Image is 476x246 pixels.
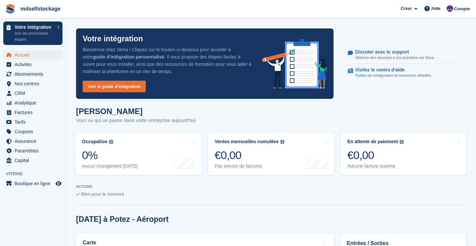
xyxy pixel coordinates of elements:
[76,107,196,116] h1: [PERSON_NAME]
[15,25,54,29] p: Votre intégration
[15,79,54,88] span: Nos centres
[341,133,467,175] a: En attente de paiement €0,00 Aucune facture ouverte
[355,49,430,55] p: Discuter avec le support
[93,54,164,60] strong: guide d'intégration personnalisé
[280,140,284,144] img: icon-info-grey-7440780725fd019a000dd9b08b2336e03edf1995a4989e88bcd33f0948082b44.svg
[347,148,404,162] div: €0,00
[15,50,54,60] span: Accueil
[3,137,62,146] a: menu
[15,127,54,136] span: Coupons
[3,127,62,136] a: menu
[3,69,62,79] a: menu
[3,146,62,155] a: menu
[82,163,138,169] div: Aucun changement [DATE]
[75,133,201,175] a: Occupation 0% Aucun changement [DATE]
[82,148,138,162] div: 0%
[82,139,107,144] div: Occupation
[262,39,327,89] img: onboarding-info-6c161a55d2c0e0a8cae90662b2fe09162a5109e8cc188191df67fb4f79e88e88.svg
[447,5,453,12] img: Melvin Dabonneville
[3,79,62,88] a: menu
[81,191,124,197] span: Rien pour le moment
[355,55,435,61] p: Obtenez des réponses à vos questions sur Stora.
[76,215,169,224] h2: [DATE] à Potez - Aéroport
[347,163,404,169] div: Aucune facture ouverte
[15,98,54,107] span: Analytique
[3,60,62,69] a: menu
[83,46,252,75] p: Bienvenue chez Stora ! Cliquez sur le bouton ci-dessous pour accéder à votre . Il vous propose de...
[400,140,404,144] img: icon-info-grey-7440780725fd019a000dd9b08b2336e03edf1995a4989e88bcd33f0948082b44.svg
[401,5,412,12] span: Créer
[83,35,143,43] p: Votre intégration
[55,180,62,187] a: Boutique d'aperçu
[15,146,54,155] span: Paramètres
[348,46,460,64] a: Discuter avec le support Obtenez des réponses à vos questions sur Stora.
[3,108,62,117] a: menu
[15,60,54,69] span: Activités
[15,69,54,79] span: Abonnements
[431,5,440,12] span: Aide
[109,140,113,144] img: icon-info-grey-7440780725fd019a000dd9b08b2336e03edf1995a4989e88bcd33f0948082b44.svg
[15,137,54,146] span: Assurance
[3,50,62,60] a: menu
[3,117,62,127] a: menu
[355,67,427,73] p: Visitez le centre d'aide
[5,4,15,14] img: stora-icon-8386f47178a22dfd0bd8f6a31ec36ba5ce8667c1dd55bd0f319d3a0aa187defe.svg
[15,117,54,127] span: Tarifs
[3,156,62,165] a: menu
[83,240,96,246] h2: Carte
[15,156,54,165] span: Capital
[76,117,196,124] p: Voici ce qui se passe dans votre entreprise aujourd'hui
[355,73,432,78] p: Guides de configuration et ressources détaillés.
[215,139,279,144] div: Ventes mensuelles cumulées
[18,3,63,14] a: mdselfstockage
[454,6,470,12] span: Compte
[6,171,66,177] span: Vitrine
[215,148,284,162] div: €0,00
[348,64,460,82] a: Visitez le centre d'aide Guides de configuration et ressources détaillés.
[208,133,334,175] a: Ventes mensuelles cumulées €0,00 Pas encore de factures
[3,89,62,98] a: menu
[347,139,398,144] div: En attente de paiement
[15,179,54,188] span: Boutique en ligne
[15,108,54,117] span: Factures
[76,193,80,196] img: blank_slate_check_icon-ba018cac091ee9be17c0a81a6c232d5eb81de652e7a59be601be346b1b6ddf79.svg
[15,89,54,98] span: CRM
[83,81,146,92] a: Voir le guide d'intégration
[76,184,466,189] p: ACTIONS
[3,21,62,45] a: Votre intégration Voir les prochaines étapes
[3,179,62,188] a: menu
[15,30,54,42] p: Voir les prochaines étapes
[3,98,62,107] a: menu
[215,163,284,169] div: Pas encore de factures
